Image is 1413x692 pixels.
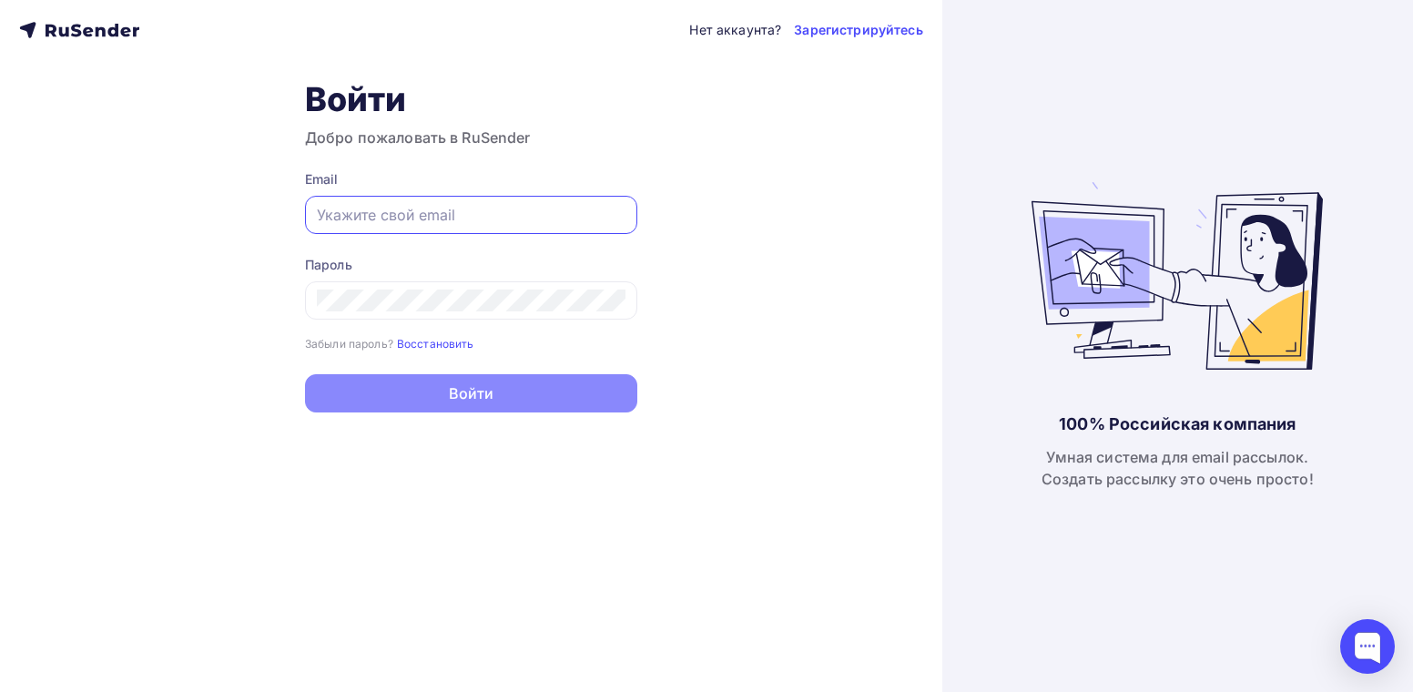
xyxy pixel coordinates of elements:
button: Войти [305,374,637,412]
div: Email [305,170,637,188]
small: Забыли пароль? [305,337,393,351]
h3: Добро пожаловать в RuSender [305,127,637,148]
div: Нет аккаунта? [689,21,781,39]
input: Укажите свой email [317,204,625,226]
div: 100% Российская компания [1059,413,1296,435]
a: Восстановить [397,335,474,351]
div: Умная система для email рассылок. Создать рассылку это очень просто! [1042,446,1314,490]
h1: Войти [305,79,637,119]
a: Зарегистрируйтесь [794,21,922,39]
div: Пароль [305,256,637,274]
small: Восстановить [397,337,474,351]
